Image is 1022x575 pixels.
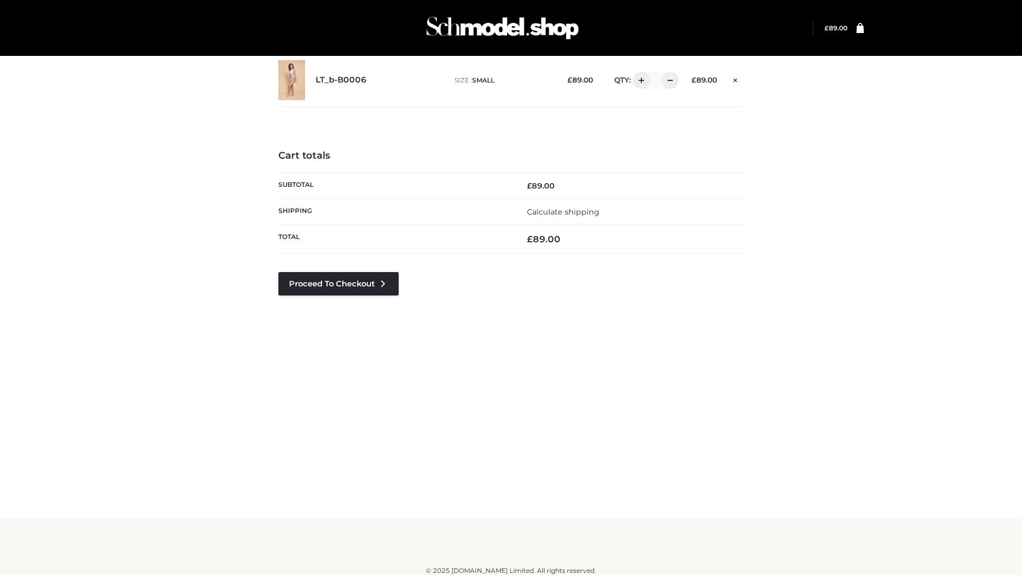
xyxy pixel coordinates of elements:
bdi: 89.00 [567,76,593,84]
th: Shipping [278,199,511,225]
div: QTY: [604,72,675,89]
bdi: 89.00 [527,181,555,191]
span: £ [825,24,829,32]
span: £ [527,181,532,191]
a: Remove this item [728,72,744,86]
th: Subtotal [278,172,511,199]
span: £ [691,76,696,84]
a: Proceed to Checkout [278,272,399,295]
bdi: 89.00 [691,76,717,84]
span: SMALL [472,76,494,84]
img: Schmodel Admin 964 [423,7,582,49]
th: Total [278,225,511,253]
span: £ [567,76,572,84]
p: size : [455,76,551,85]
bdi: 89.00 [825,24,847,32]
h4: Cart totals [278,150,744,162]
a: LT_b-B0006 [316,75,367,85]
bdi: 89.00 [527,234,561,244]
a: Calculate shipping [527,207,599,217]
span: £ [527,234,533,244]
a: £89.00 [825,24,847,32]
